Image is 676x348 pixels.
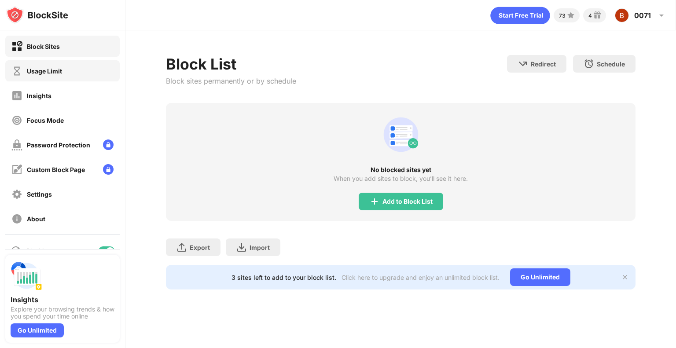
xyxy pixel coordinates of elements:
div: Redirect [531,60,556,68]
div: No blocked sites yet [166,166,636,173]
div: 3 sites left to add to your block list. [231,274,336,281]
div: Go Unlimited [510,268,570,286]
div: Password Protection [27,141,90,149]
div: Block Sites [27,43,60,50]
img: about-off.svg [11,213,22,224]
img: logo-blocksite.svg [6,6,68,24]
div: animation [490,7,550,24]
div: Settings [27,190,52,198]
img: settings-off.svg [11,189,22,200]
img: block-on.svg [11,41,22,52]
div: Focus Mode [27,117,64,124]
div: Usage Limit [27,67,62,75]
div: Insights [11,295,114,304]
div: Schedule [597,60,625,68]
div: Click here to upgrade and enjoy an unlimited block list. [342,274,500,281]
img: time-usage-off.svg [11,66,22,77]
div: About [27,215,45,223]
div: 0071 [634,11,651,20]
div: 4 [588,12,592,19]
img: password-protection-off.svg [11,139,22,150]
div: Block List [166,55,296,73]
img: reward-small.svg [592,10,603,21]
img: points-small.svg [566,10,576,21]
img: focus-off.svg [11,115,22,126]
img: push-insights.svg [11,260,42,292]
div: Explore your browsing trends & how you spend your time online [11,306,114,320]
img: x-button.svg [621,274,628,281]
div: Go Unlimited [11,323,64,337]
img: lock-menu.svg [103,164,114,175]
div: Insights [27,92,51,99]
img: customize-block-page-off.svg [11,164,22,175]
img: ACg8ocIBclL53H4jVuqOq6Krazfdy77RvEHc50ZeYKVvJzCONZRZYQ=s96-c [615,8,629,22]
div: Block sites permanently or by schedule [166,77,296,85]
div: 73 [559,12,566,19]
img: insights-off.svg [11,90,22,101]
img: blocking-icon.svg [11,245,21,256]
img: lock-menu.svg [103,139,114,150]
div: Custom Block Page [27,166,85,173]
div: Blocking [26,247,51,255]
div: When you add sites to block, you’ll see it here. [334,175,468,182]
div: Import [250,244,270,251]
div: animation [380,114,422,156]
div: Add to Block List [382,198,433,205]
div: Export [190,244,210,251]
